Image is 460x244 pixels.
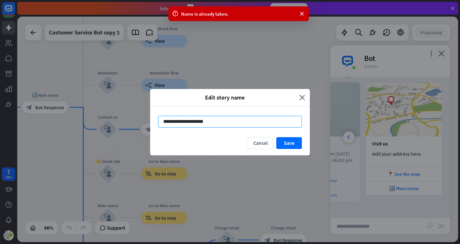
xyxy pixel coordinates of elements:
[181,11,296,17] div: Name is already taken.
[5,3,24,22] button: Open LiveChat chat widget
[299,94,305,101] i: close
[248,137,273,149] button: Cancel
[155,94,295,101] span: Edit story name
[276,137,302,149] button: Save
